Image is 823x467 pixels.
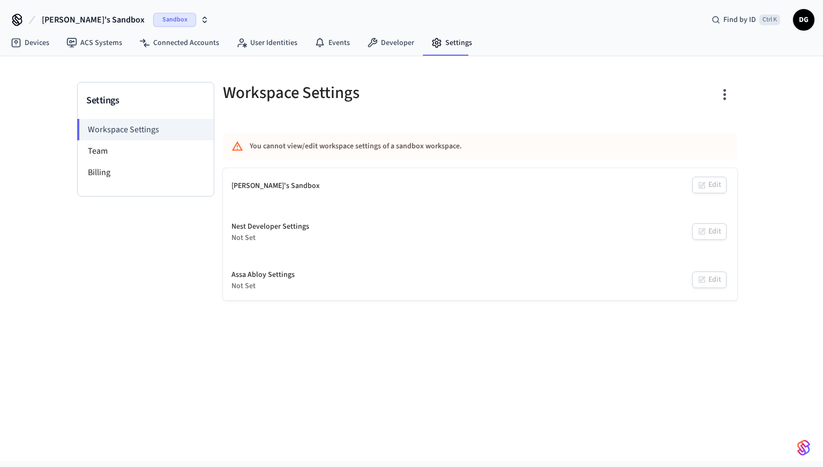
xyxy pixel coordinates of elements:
[58,33,131,52] a: ACS Systems
[358,33,423,52] a: Developer
[223,82,474,104] h5: Workspace Settings
[77,119,214,140] li: Workspace Settings
[131,33,228,52] a: Connected Accounts
[797,439,810,456] img: SeamLogoGradient.69752ec5.svg
[86,93,205,108] h3: Settings
[759,14,780,25] span: Ctrl K
[78,162,214,183] li: Billing
[231,180,320,192] div: [PERSON_NAME]'s Sandbox
[153,13,196,27] span: Sandbox
[794,10,813,29] span: DG
[723,14,756,25] span: Find by ID
[306,33,358,52] a: Events
[42,13,145,26] span: [PERSON_NAME]'s Sandbox
[231,269,295,281] div: Assa Abloy Settings
[2,33,58,52] a: Devices
[423,33,481,52] a: Settings
[231,221,309,232] div: Nest Developer Settings
[78,140,214,162] li: Team
[231,232,309,244] div: Not Set
[228,33,306,52] a: User Identities
[231,281,295,292] div: Not Set
[250,137,647,156] div: You cannot view/edit workspace settings of a sandbox workspace.
[793,9,814,31] button: DG
[703,10,789,29] div: Find by IDCtrl K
